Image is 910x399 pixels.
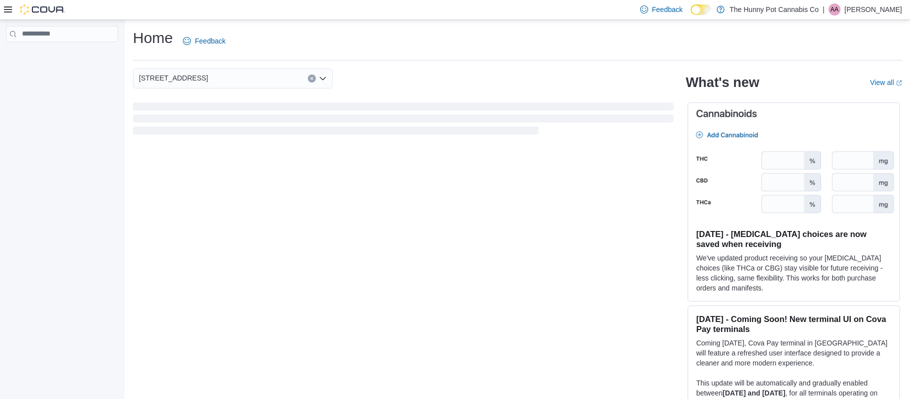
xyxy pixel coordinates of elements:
span: AA [831,3,839,15]
p: The Hunny Pot Cannabis Co [730,3,819,15]
p: | [823,3,825,15]
p: Coming [DATE], Cova Pay terminal in [GEOGRAPHIC_DATA] will feature a refreshed user interface des... [696,338,892,368]
input: Dark Mode [691,4,712,15]
span: [STREET_ADDRESS] [139,72,208,84]
h2: What's new [686,74,759,90]
span: Feedback [195,36,225,46]
p: We've updated product receiving so your [MEDICAL_DATA] choices (like THCa or CBG) stay visible fo... [696,253,892,293]
a: View allExternal link [870,78,902,86]
button: Clear input [308,74,316,82]
button: Open list of options [319,74,327,82]
h3: [DATE] - Coming Soon! New terminal UI on Cova Pay terminals [696,314,892,334]
span: Feedback [652,4,683,14]
svg: External link [896,80,902,86]
strong: [DATE] and [DATE] [723,389,785,397]
span: Loading [133,104,674,136]
nav: Complex example [6,44,118,68]
a: Feedback [179,31,229,51]
img: Cova [20,4,65,14]
p: [PERSON_NAME] [845,3,902,15]
h1: Home [133,28,173,48]
div: Abirami Asohan [829,3,841,15]
h3: [DATE] - [MEDICAL_DATA] choices are now saved when receiving [696,229,892,249]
